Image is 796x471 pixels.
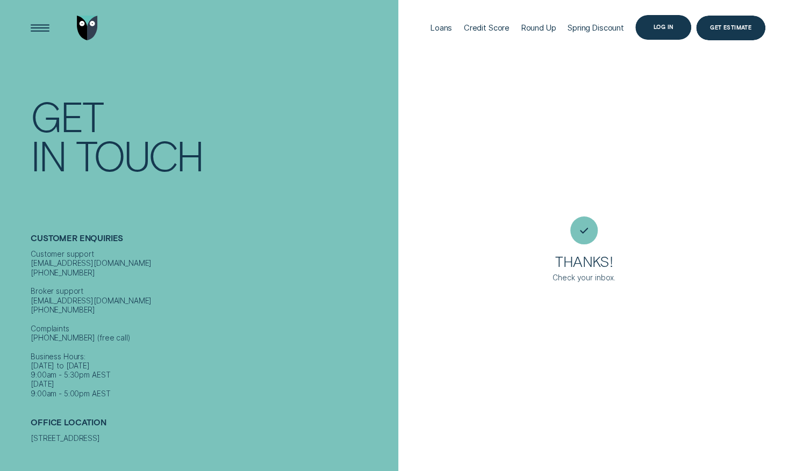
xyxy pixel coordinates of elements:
div: [STREET_ADDRESS] [31,434,393,443]
div: In [31,135,66,174]
button: Log in [635,15,691,40]
div: Customer support [EMAIL_ADDRESS][DOMAIN_NAME] [PHONE_NUMBER] Broker support [EMAIL_ADDRESS][DOMAI... [31,250,393,398]
h3: Thanks! [555,255,613,273]
h2: Office Location [31,417,393,434]
div: Spring Discount [568,23,624,33]
div: Loans [431,23,452,33]
a: Get Estimate [696,16,765,41]
button: Open Menu [27,16,53,41]
h1: Get In Touch [31,96,393,174]
img: Wisr [77,16,98,41]
div: Credit Score [464,23,510,33]
div: Check your inbox. [553,273,615,282]
h2: Customer Enquiries [31,233,393,250]
div: Get [31,96,102,135]
div: Round Up [521,23,556,33]
div: Log in [654,25,674,30]
div: Touch [76,135,203,174]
